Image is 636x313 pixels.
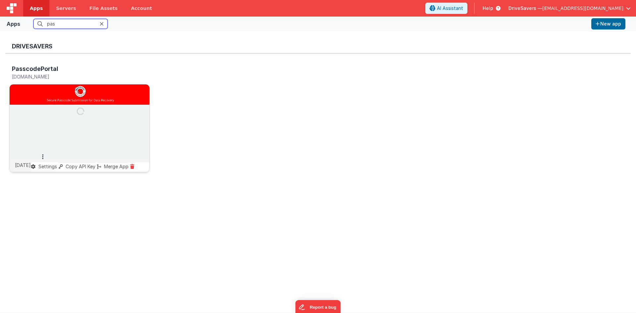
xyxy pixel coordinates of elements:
h3: DriveSavers [12,43,624,50]
button: DriveSavers — [EMAIL_ADDRESS][DOMAIN_NAME] [508,5,631,12]
h5: [DOMAIN_NAME] [12,74,133,79]
input: Search apps [33,19,108,29]
h3: PasscodePortal [12,66,58,72]
span: Servers [56,5,76,12]
span: [EMAIL_ADDRESS][DOMAIN_NAME] [542,5,623,12]
span: Delete App [31,172,56,177]
p: [DATE] [15,162,31,169]
span: Copy API Key [66,164,95,169]
span: Merge App [104,164,129,169]
span: Apps [30,5,43,12]
span: AI Assistant [437,5,463,12]
button: New app [591,18,625,29]
span: DriveSavers — [508,5,542,12]
span: Help [483,5,493,12]
span: Settings [38,164,57,169]
div: Apps [7,20,20,28]
button: AI Assistant [425,3,467,14]
span: File Assets [89,5,118,12]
